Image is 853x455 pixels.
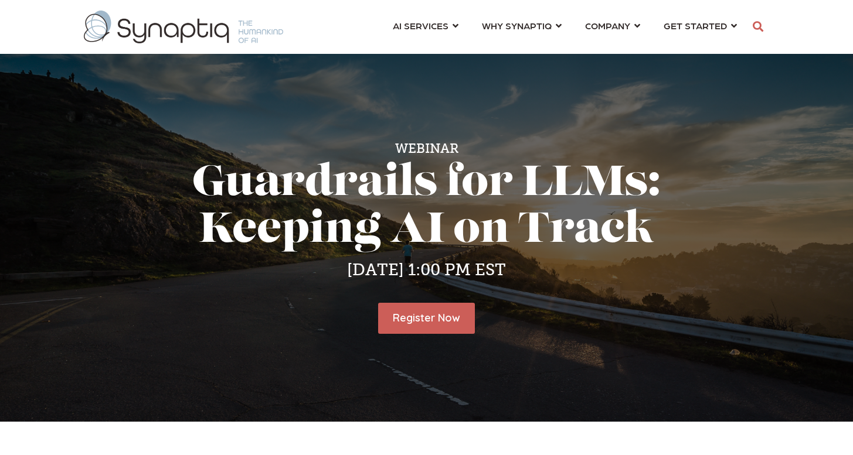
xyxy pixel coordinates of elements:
a: COMPANY [585,15,640,36]
span: GET STARTED [664,18,727,33]
span: WHY SYNAPTIQ [482,18,552,33]
h4: [DATE] 1:00 PM EST [101,260,752,280]
span: AI SERVICES [393,18,448,33]
img: synaptiq logo-1 [84,11,283,43]
h1: Guardrails for LLMs: Keeping AI on Track [101,162,752,254]
h5: Webinar [101,141,752,156]
nav: menu [381,6,749,48]
a: Register Now [378,303,475,334]
a: WHY SYNAPTIQ [482,15,562,36]
a: GET STARTED [664,15,737,36]
a: AI SERVICES [393,15,458,36]
span: COMPANY [585,18,630,33]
